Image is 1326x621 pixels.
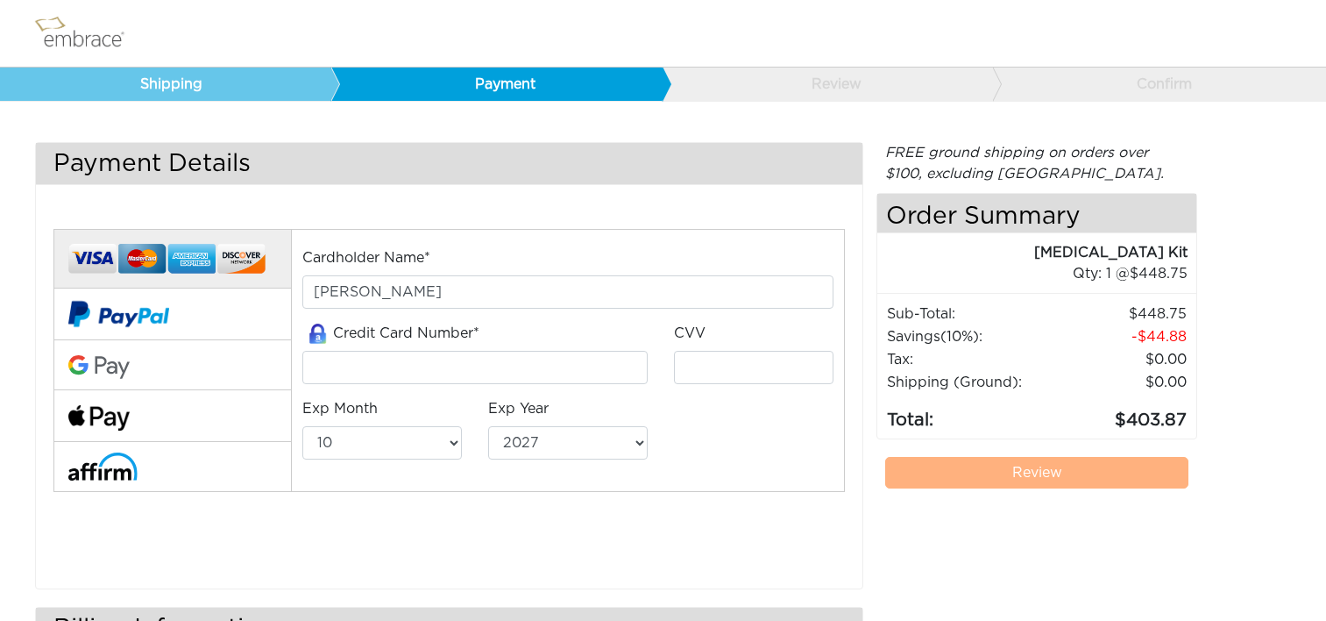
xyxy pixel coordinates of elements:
td: 0.00 [1052,348,1188,371]
div: FREE ground shipping on orders over $100, excluding [GEOGRAPHIC_DATA]. [876,142,1197,184]
label: Cardholder Name* [302,247,430,268]
td: Sub-Total: [886,303,1052,325]
img: credit-cards.png [68,239,266,280]
img: paypal-v2.png [68,289,169,339]
img: logo.png [31,11,145,55]
td: 448.75 [1052,303,1188,325]
label: Credit Card Number* [302,323,479,345]
td: Savings : [886,325,1052,348]
span: 448.75 [1130,267,1188,281]
td: Total: [886,394,1052,434]
div: 1 @ [899,263,1188,284]
td: $0.00 [1052,371,1188,394]
h3: Payment Details [36,143,862,184]
img: Google-Pay-Logo.svg [68,355,130,380]
td: 44.88 [1052,325,1188,348]
a: Payment [330,68,662,101]
div: [MEDICAL_DATA] Kit [877,242,1188,263]
label: Exp Month [302,398,378,419]
label: Exp Year [488,398,549,419]
a: Review [885,457,1188,489]
img: fullApplePay.png [68,405,130,431]
span: (10%) [940,330,979,344]
img: affirm-logo.svg [68,453,138,480]
label: CVV [674,323,706,344]
a: Review [662,68,993,101]
td: Shipping (Ground): [886,371,1052,394]
td: Tax: [886,348,1052,371]
h4: Order Summary [877,194,1196,233]
img: amazon-lock.png [302,324,333,344]
a: Confirm [992,68,1323,101]
td: 403.87 [1052,394,1188,434]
